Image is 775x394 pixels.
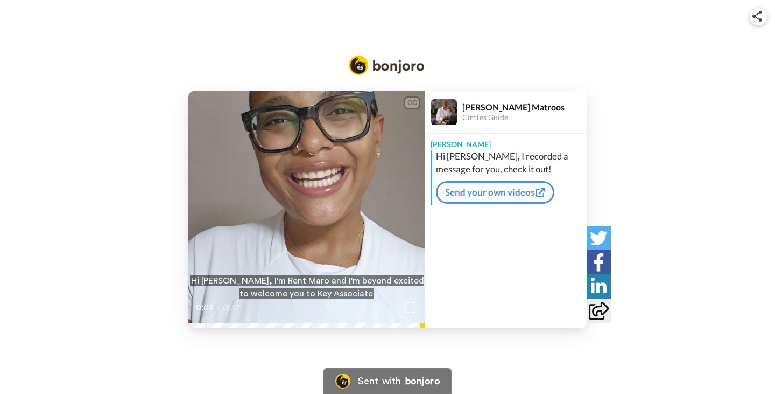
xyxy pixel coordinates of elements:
[752,11,762,22] img: ic_share.svg
[196,301,215,314] span: 0:02
[190,275,424,299] span: Hi [PERSON_NAME], I'm Rent Maro and I'm beyond excited to welcome you to Key Associate
[349,56,424,75] img: Bonjoro Logo
[431,99,457,125] img: Profile Image
[217,301,221,314] span: /
[223,301,242,314] span: 0:37
[462,113,586,122] div: Circles Guide
[436,150,584,176] div: Hi [PERSON_NAME], I recorded a message for you, check it out!
[436,181,554,204] a: Send your own videos
[425,134,587,150] div: [PERSON_NAME]
[405,98,419,108] div: CC
[462,102,586,112] div: [PERSON_NAME] Matroos
[405,302,415,313] img: Full screen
